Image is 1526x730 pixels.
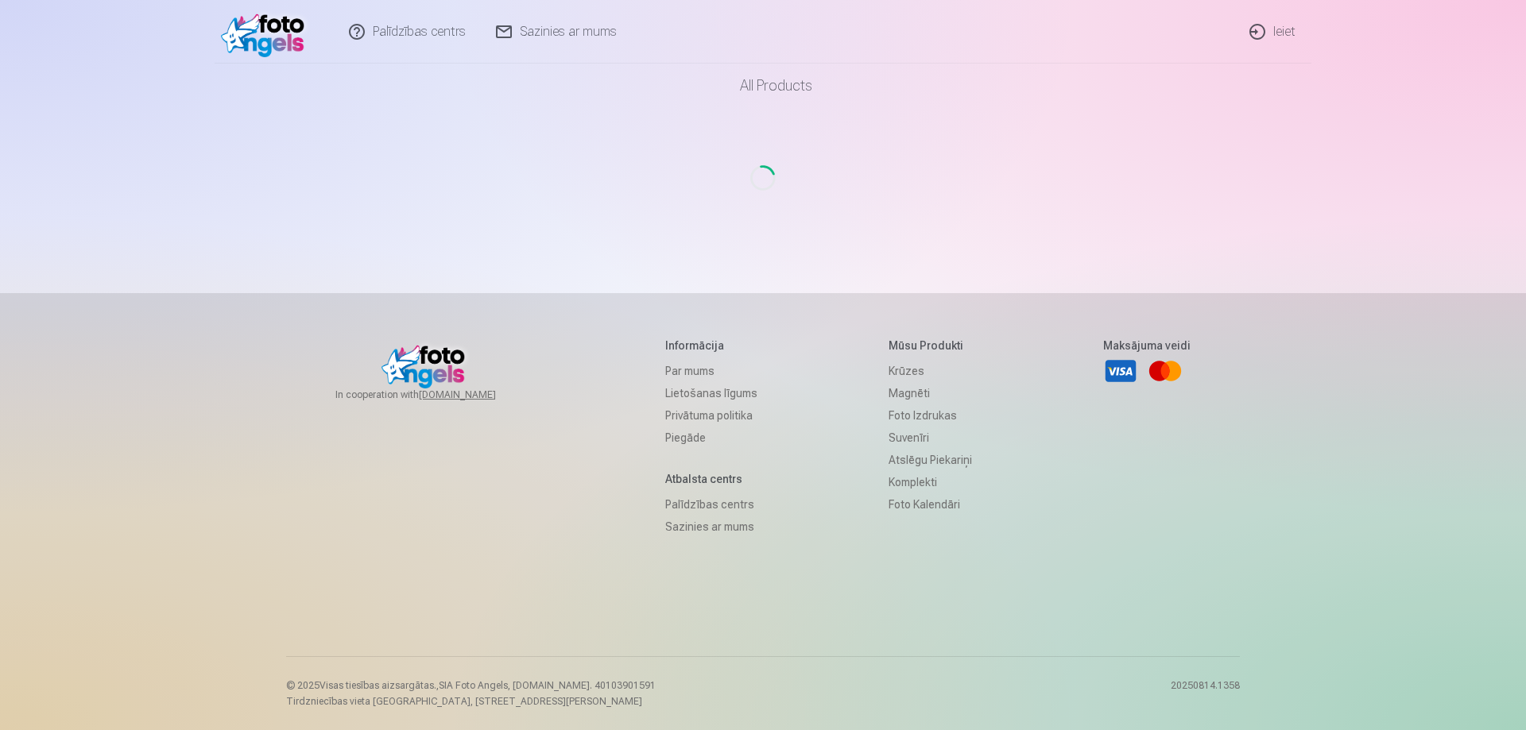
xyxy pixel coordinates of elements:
[665,471,757,487] h5: Atbalsta centrs
[1103,353,1138,388] a: Visa
[695,64,831,108] a: All products
[665,493,757,516] a: Palīdzības centrs
[889,427,972,449] a: Suvenīri
[665,338,757,353] h5: Informācija
[286,679,656,692] p: © 2025 Visas tiesības aizsargātas. ,
[335,388,534,401] span: In cooperation with
[889,338,972,353] h5: Mūsu produkti
[286,695,656,708] p: Tirdzniecības vieta [GEOGRAPHIC_DATA], [STREET_ADDRESS][PERSON_NAME]
[889,360,972,382] a: Krūzes
[1171,679,1240,708] p: 20250814.1358
[1148,353,1183,388] a: Mastercard
[889,449,972,471] a: Atslēgu piekariņi
[419,388,534,401] a: [DOMAIN_NAME]
[439,680,656,691] span: SIA Foto Angels, [DOMAIN_NAME]. 40103901591
[665,516,757,538] a: Sazinies ar mums
[665,360,757,382] a: Par mums
[221,6,312,57] img: /v1
[665,427,757,449] a: Piegāde
[889,382,972,404] a: Magnēti
[889,493,972,516] a: Foto kalendāri
[889,404,972,427] a: Foto izdrukas
[665,382,757,404] a: Lietošanas līgums
[1103,338,1191,353] h5: Maksājuma veidi
[665,404,757,427] a: Privātuma politika
[889,471,972,493] a: Komplekti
